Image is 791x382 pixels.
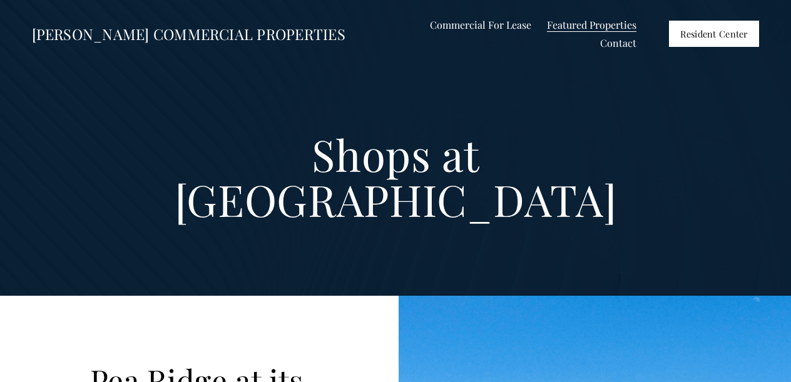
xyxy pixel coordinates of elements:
a: folder dropdown [547,16,636,34]
a: folder dropdown [430,16,531,34]
a: Resident Center [669,21,760,47]
a: [PERSON_NAME] COMMERCIAL PROPERTIES [32,24,345,44]
span: Commercial For Lease [430,17,531,33]
a: Contact [600,34,636,52]
h1: Shops at [GEOGRAPHIC_DATA] [123,132,667,221]
span: Featured Properties [547,17,636,33]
